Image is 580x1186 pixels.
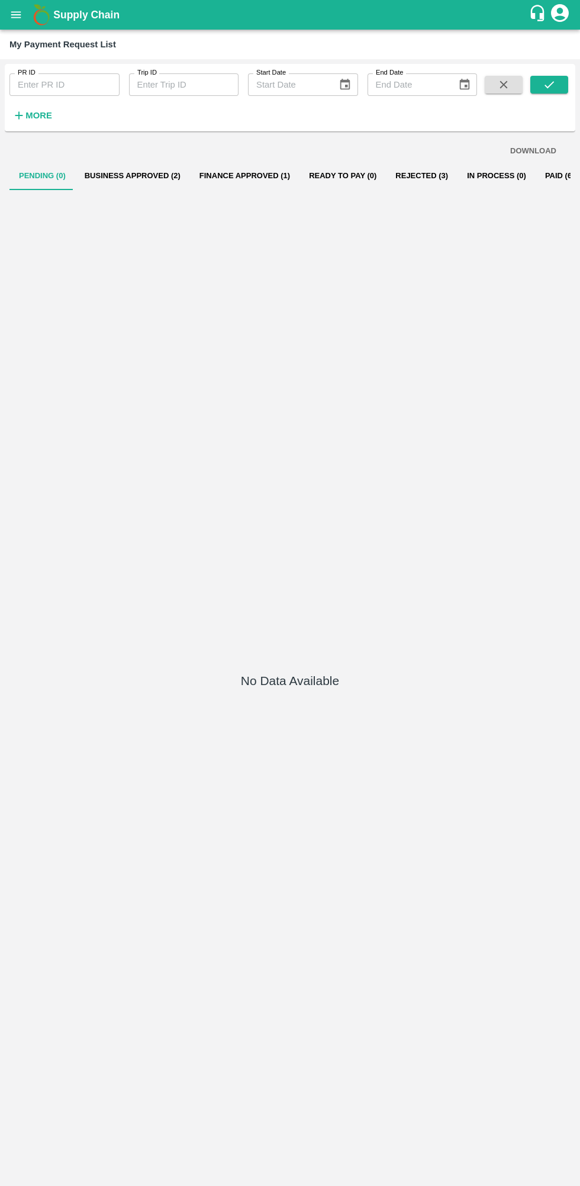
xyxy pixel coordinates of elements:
[75,162,190,190] button: Business Approved (2)
[25,111,52,120] strong: More
[9,105,55,126] button: More
[53,7,529,23] a: Supply Chain
[386,162,457,190] button: Rejected (3)
[129,73,239,96] input: Enter Trip ID
[368,73,449,96] input: End Date
[9,73,120,96] input: Enter PR ID
[190,162,299,190] button: Finance Approved (1)
[334,73,356,96] button: Choose date
[299,162,386,190] button: Ready To Pay (0)
[453,73,476,96] button: Choose date
[457,162,536,190] button: In Process (0)
[256,68,286,78] label: Start Date
[137,68,157,78] label: Trip ID
[9,162,75,190] button: Pending (0)
[2,1,30,28] button: open drawer
[505,141,561,162] button: DOWNLOAD
[549,2,571,27] div: account of current user
[529,4,549,25] div: customer-support
[30,3,53,27] img: logo
[248,73,329,96] input: Start Date
[53,9,120,21] b: Supply Chain
[18,68,36,78] label: PR ID
[241,673,339,689] h5: No Data Available
[376,68,403,78] label: End Date
[9,37,116,52] div: My Payment Request List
